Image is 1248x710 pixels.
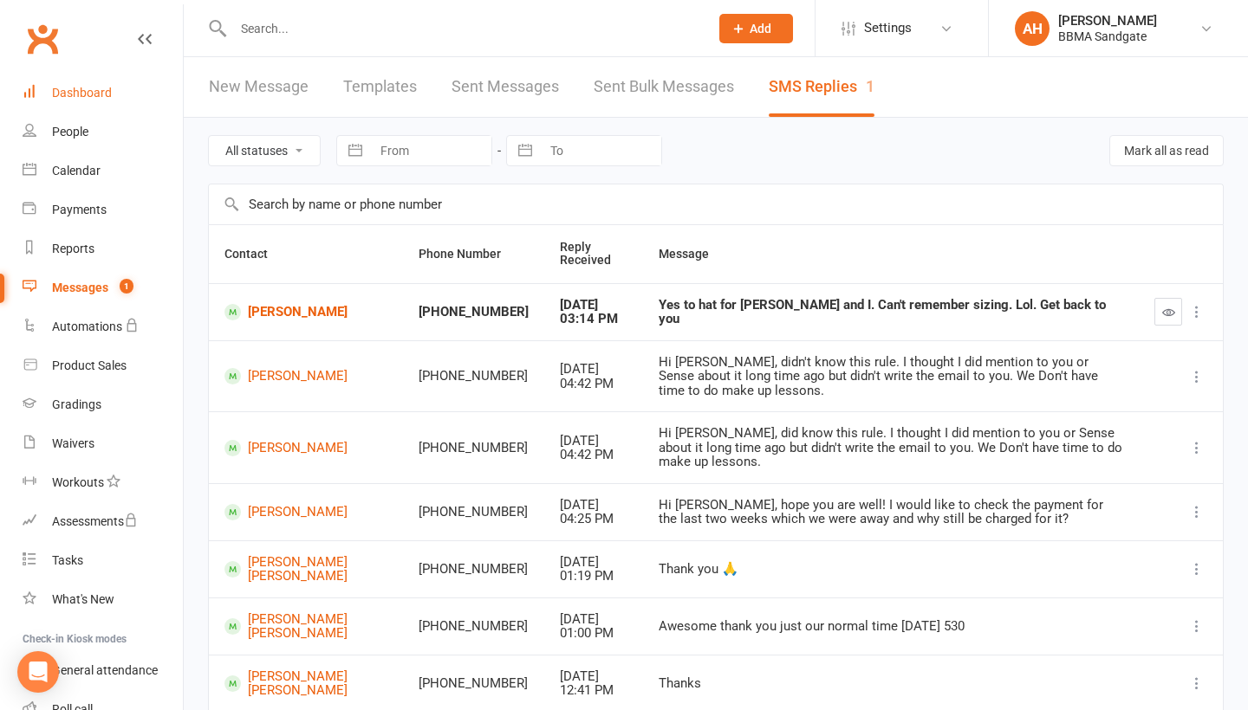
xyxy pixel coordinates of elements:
div: [DATE] [560,298,628,313]
a: Workouts [23,463,183,502]
div: Tasks [52,553,83,567]
a: People [23,113,183,152]
div: 01:19 PM [560,569,628,584]
a: Product Sales [23,346,183,385]
a: Reports [23,229,183,268]
div: 01:00 PM [560,626,628,641]
div: 04:25 PM [560,512,628,526]
th: Reply Received [544,225,644,283]
div: [PHONE_NUMBER] [419,562,529,577]
div: Open Intercom Messenger [17,651,59,693]
div: 04:42 PM [560,377,628,391]
div: What's New [52,592,114,606]
span: 1 [120,279,133,294]
input: Search by name or phone number [209,184,1223,224]
div: Calendar [52,164,101,177]
div: [DATE] [560,434,628,449]
div: [PERSON_NAME] [1058,13,1157,29]
div: [DATE] [560,612,628,627]
input: Search... [228,16,697,41]
a: Messages 1 [23,268,183,307]
a: New Message [209,57,309,117]
a: [PERSON_NAME] [224,368,387,384]
div: Thank you 🙏 [659,562,1123,577]
a: [PERSON_NAME] [PERSON_NAME] [224,669,387,698]
div: Reports [52,242,94,255]
a: Sent Bulk Messages [594,57,734,117]
a: Tasks [23,541,183,580]
div: Hi [PERSON_NAME], did know this rule. I thought I did mention to you or Sense about it long time ... [659,426,1123,469]
div: Gradings [52,397,101,411]
a: [PERSON_NAME] [PERSON_NAME] [224,555,387,584]
a: SMS Replies1 [769,57,874,117]
div: Dashboard [52,86,112,100]
a: Dashboard [23,74,183,113]
div: 1 [866,77,874,95]
a: [PERSON_NAME] [224,304,387,320]
div: People [52,125,88,139]
th: Contact [209,225,403,283]
div: Messages [52,281,108,294]
a: [PERSON_NAME] [224,504,387,520]
div: Payments [52,203,107,216]
span: Settings [864,9,912,48]
a: Payments [23,190,183,229]
div: Workouts [52,475,104,489]
div: Hi [PERSON_NAME], hope you are well! I would like to check the payment for the last two weeks whi... [659,498,1123,526]
a: [PERSON_NAME] [PERSON_NAME] [224,612,387,641]
button: Mark all as read [1109,135,1224,166]
div: Thanks [659,676,1123,691]
div: Product Sales [52,358,127,372]
div: [PHONE_NUMBER] [419,305,529,319]
div: [PHONE_NUMBER] [419,619,529,634]
div: Awesome thank you just our normal time [DATE] 530 [659,619,1123,634]
th: Message [643,225,1139,283]
a: [PERSON_NAME] [224,440,387,456]
a: What's New [23,580,183,619]
div: Yes to hat for [PERSON_NAME] and I. Can't remember sizing. Lol. Get back to you [659,298,1123,326]
div: Automations [52,319,122,333]
div: General attendance [52,663,158,677]
div: [DATE] [560,555,628,570]
a: Waivers [23,424,183,463]
div: [PHONE_NUMBER] [419,369,529,384]
th: Phone Number [403,225,544,283]
a: Assessments [23,502,183,541]
div: [PHONE_NUMBER] [419,505,529,520]
a: Clubworx [21,17,64,61]
span: Add [750,22,771,35]
div: [DATE] [560,362,628,377]
div: [DATE] [560,669,628,684]
a: Sent Messages [452,57,559,117]
div: BBMA Sandgate [1058,29,1157,44]
div: Assessments [52,514,138,528]
div: [PHONE_NUMBER] [419,441,529,455]
div: [PHONE_NUMBER] [419,676,529,691]
div: 12:41 PM [560,683,628,698]
input: From [371,136,491,165]
div: AH [1015,11,1050,46]
a: Templates [343,57,417,117]
div: 03:14 PM [560,312,628,326]
a: General attendance kiosk mode [23,651,183,690]
div: [DATE] [560,498,628,513]
div: Hi [PERSON_NAME], didn't know this rule. I thought I did mention to you or Sense about it long ti... [659,355,1123,398]
div: Waivers [52,436,94,450]
a: Gradings [23,385,183,424]
div: 04:42 PM [560,448,628,462]
a: Calendar [23,152,183,190]
input: To [541,136,661,165]
a: Automations [23,307,183,346]
button: Add [719,14,793,43]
